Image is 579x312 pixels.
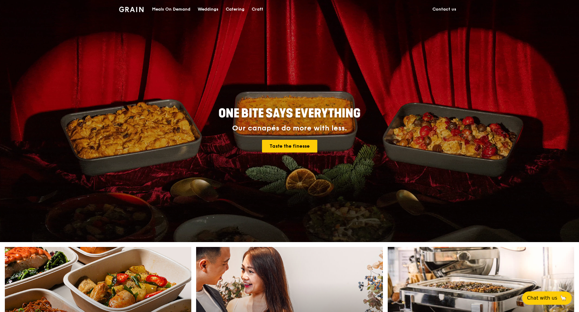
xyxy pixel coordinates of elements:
a: Contact us [429,0,460,18]
span: Chat with us [527,294,557,302]
div: Craft [252,0,263,18]
div: Meals On Demand [152,0,190,18]
a: Craft [248,0,267,18]
a: Taste the finesse [262,140,317,153]
img: Grain [119,7,144,12]
div: Weddings [198,0,218,18]
button: Chat with us🦙 [522,291,572,305]
span: 🦙 [560,294,567,302]
a: Weddings [194,0,222,18]
a: Catering [222,0,248,18]
div: Catering [226,0,244,18]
